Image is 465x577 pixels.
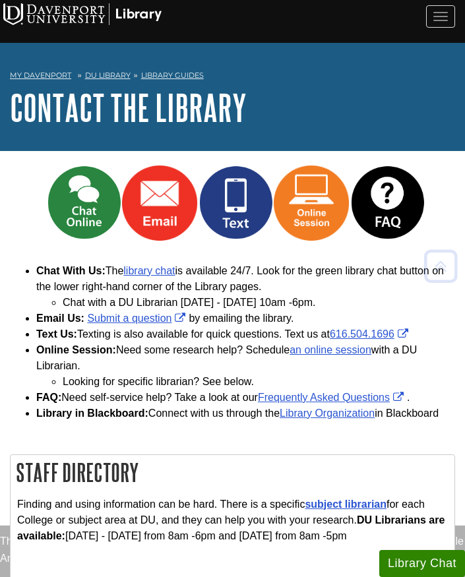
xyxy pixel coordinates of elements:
[330,328,412,340] a: Link opens in new window
[36,344,116,355] strong: Online Session:
[36,406,455,421] li: Connect with us through the in Blackboard
[36,408,148,419] strong: Library in Blackboard:
[141,71,204,80] a: Library Guides
[36,328,77,340] strong: Text Us:
[36,313,84,324] b: Email Us:
[36,342,455,390] li: Need some research help? Schedule with a DU Librarian.
[11,455,454,490] h2: Staff Directory
[36,265,106,276] b: Chat With Us:
[36,326,455,342] li: Texting is also available for quick questions. Text us at
[36,390,455,406] li: Need self-service help? Take a look at our .
[305,499,387,510] a: subject librarian
[36,392,61,403] strong: FAQ:
[379,196,425,207] a: Link opens in new window
[379,550,465,577] button: Library Chat
[303,196,350,207] a: Link opens in new window
[290,344,371,355] a: an online session
[350,165,425,241] img: FAQ
[274,165,350,241] img: Online Session
[123,265,175,276] a: library chat
[46,165,122,241] img: Chat
[85,71,131,80] a: DU Library
[198,165,274,241] img: Text
[152,196,198,207] a: Link opens in new window
[17,514,445,541] strong: DU Librarians are available:
[3,3,162,25] img: Davenport University Logo
[36,263,455,311] li: The is available 24/7. Look for the green library chat button on the lower right-hand corner of t...
[63,374,455,390] li: Looking for specific librarian? See below.
[63,295,455,311] li: Chat with a DU Librarian [DATE] - [DATE] 10am -6pm.
[280,408,375,419] a: Library Organization
[87,313,189,324] a: Link opens in new window
[36,311,455,326] li: by emailing the library.
[122,165,198,241] img: Email
[10,70,71,81] a: My Davenport
[419,257,462,275] a: Back to Top
[17,497,448,544] p: Finding and using information can be hard. There is a specific for each College or subject area a...
[10,87,247,128] a: Contact the Library
[258,392,407,403] a: Link opens in new window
